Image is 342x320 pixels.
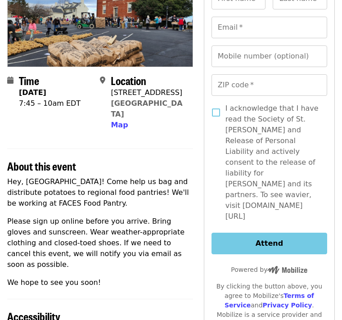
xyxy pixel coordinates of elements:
[7,177,193,209] p: Hey, [GEOGRAPHIC_DATA]! Come help us bag and distribute potatoes to regional food pantries! We'll...
[111,120,128,131] button: Map
[7,77,13,85] i: calendar icon
[231,266,307,274] span: Powered by
[211,46,327,68] input: Mobile number (optional)
[19,73,39,89] span: Time
[111,88,185,99] div: [STREET_ADDRESS]
[211,75,327,96] input: ZIP code
[111,121,128,130] span: Map
[19,89,46,97] strong: [DATE]
[19,99,81,109] div: 7:45 – 10am EDT
[225,293,314,309] a: Terms of Service
[267,266,307,275] img: Powered by Mobilize
[211,233,327,255] button: Attend
[225,104,320,222] span: I acknowledge that I have read the Society of St. [PERSON_NAME] and Release of Personal Liability...
[7,278,193,288] p: We hope to see you soon!
[7,216,193,270] p: Please sign up online before you arrive. Bring gloves and sunscreen. Wear weather-appropriate clo...
[263,302,312,309] a: Privacy Policy
[211,17,327,39] input: Email
[7,158,76,174] span: About this event
[100,77,105,85] i: map-marker-alt icon
[111,99,182,119] a: [GEOGRAPHIC_DATA]
[111,73,146,89] span: Location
